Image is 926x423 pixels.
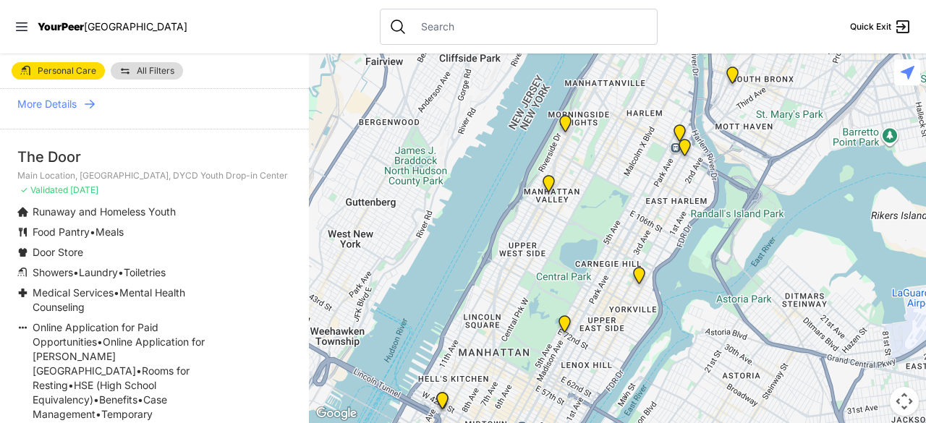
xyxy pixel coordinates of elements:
span: • [95,408,101,420]
span: Quick Exit [850,21,891,33]
span: YourPeer [38,20,84,33]
a: Personal Care [12,62,105,80]
span: Door Store [33,246,83,258]
span: [GEOGRAPHIC_DATA] [84,20,187,33]
div: Main Location [676,139,694,162]
span: More Details [17,97,77,111]
span: Showers [33,266,73,278]
span: • [68,379,74,391]
span: • [90,226,95,238]
span: Personal Care [38,67,96,75]
a: More Details [17,97,292,111]
a: Open this area in Google Maps (opens a new window) [313,404,360,423]
span: Laundry [79,266,118,278]
span: Food Pantry [33,226,90,238]
input: Search [412,20,648,34]
a: Quick Exit [850,18,912,35]
p: Main Location, [GEOGRAPHIC_DATA], DYCD Youth Drop-in Center [17,170,292,181]
button: Map camera controls [890,387,919,416]
div: Manhattan [540,175,558,198]
div: Avenue Church [630,267,648,290]
span: Online Application for Paid Opportunities [33,321,158,348]
span: HSE (High School Equivalency) [33,379,156,406]
a: YourPeer[GEOGRAPHIC_DATA] [38,22,187,31]
span: • [136,364,142,377]
span: • [137,393,143,406]
span: Online Application for [PERSON_NAME][GEOGRAPHIC_DATA] [33,336,205,377]
span: Toiletries [124,266,166,278]
span: Medical Services [33,286,114,299]
span: Meals [95,226,124,238]
div: Harm Reduction Center [723,67,742,90]
img: Google [313,404,360,423]
span: • [118,266,124,278]
span: • [93,393,99,406]
span: [DATE] [70,184,98,195]
div: Metro Baptist Church [433,392,451,415]
div: The Door [17,147,292,167]
span: Benefits [99,393,137,406]
span: All Filters [137,67,174,75]
span: • [73,266,79,278]
a: All Filters [111,62,183,80]
span: • [114,286,119,299]
span: ✓ Validated [20,184,68,195]
span: • [97,336,103,348]
div: Manhattan [556,315,574,338]
span: Runaway and Homeless Youth [33,205,176,218]
div: East Harlem Drop-in Center [671,124,689,148]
